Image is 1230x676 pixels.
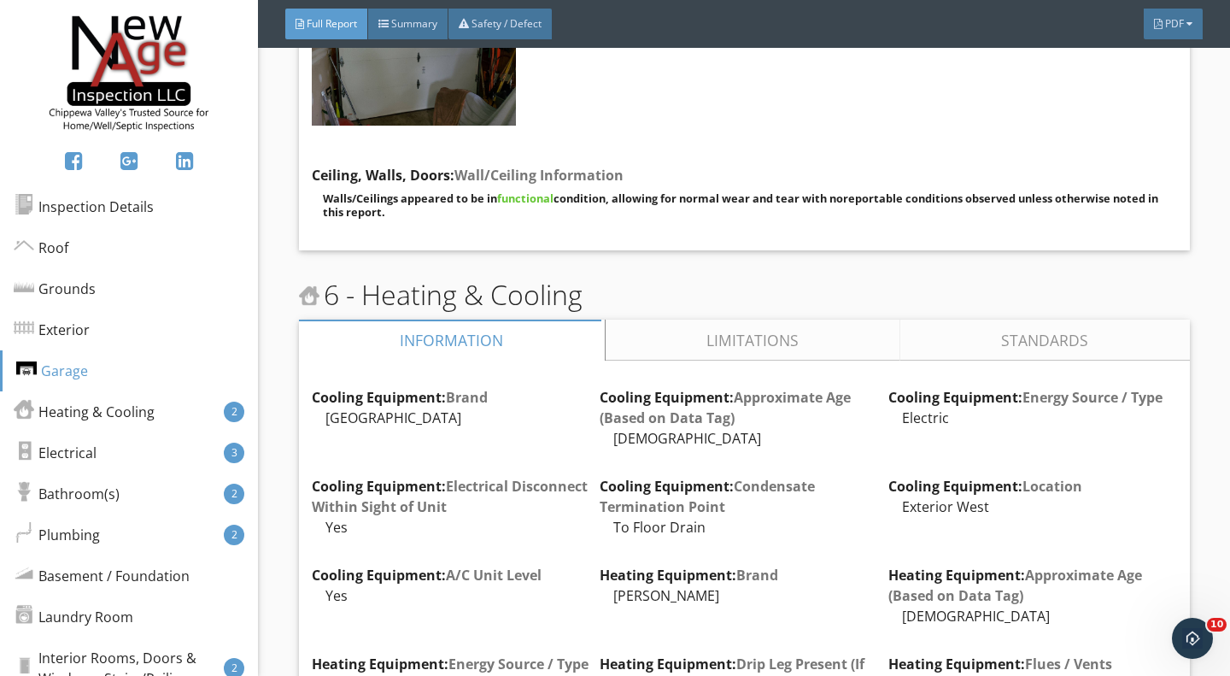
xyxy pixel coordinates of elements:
div: [PERSON_NAME] [600,585,888,606]
strong: Heating Equipment: [600,566,778,585]
span: 6 - Heating & Cooling [299,274,583,315]
div: Plumbing [14,525,100,545]
span: Energy Source / Type [448,655,589,673]
strong: Cooling Equipment: [600,477,815,516]
div: Electrical [14,443,97,463]
strong: Cooling Equipment: [888,388,1163,407]
div: 2 [224,484,244,504]
img: Logo_With_Slogan.jpg [47,14,211,135]
div: Roof [14,238,68,258]
span: A/C Unit Level [446,566,542,585]
div: Grounds [14,279,96,299]
div: Electric [888,408,1177,428]
strong: Walls/Ceilings appeared to be in condition, allowing for normal wear and tear with no [323,191,843,206]
div: 3 [224,443,244,463]
strong: reportable conditions observed unless otherwise noted in this report. [323,191,1158,220]
span: Wall/Ceiling Information [454,166,624,185]
div: Heating & Cooling [14,402,155,422]
strong: Heating Equipment: [888,566,1142,605]
div: Inspection Details [14,197,154,217]
span: Approximate Age (Based on Data Tag) [888,566,1142,605]
span: Condensate Termination Point [600,477,815,516]
span: PDF [1165,16,1184,31]
span: Brand [736,566,778,585]
div: Bathroom(s) [14,484,120,504]
div: Yes [312,585,600,606]
div: [GEOGRAPHIC_DATA] [312,408,600,428]
div: Laundry Room [14,607,133,627]
div: 2 [224,402,244,422]
iframe: Intercom live chat [1172,618,1213,659]
strong: Cooling Equipment: [312,477,588,516]
span: Location [1022,477,1082,496]
strong: Heating Equipment: [312,655,589,673]
a: Limitations [605,320,900,361]
span: Energy Source / Type [1022,388,1163,407]
span: Electrical Disconnect Within Sight of Unit [312,477,588,516]
span: Summary [391,16,437,31]
strong: Ceiling, Walls, Doors: [312,166,624,185]
strong: functional [497,191,553,206]
span: Safety / Defect [471,16,542,31]
div: [DEMOGRAPHIC_DATA] [600,428,888,449]
div: 2 [224,525,244,545]
div: Yes [312,517,600,538]
strong: Cooling Equipment: [312,566,542,585]
div: [DEMOGRAPHIC_DATA] [888,606,1177,626]
strong: Cooling Equipment: [600,388,851,427]
strong: Cooling Equipment: [888,477,1082,496]
a: Standards [900,320,1190,361]
strong: Cooling Equipment: [312,388,488,407]
div: Exterior [14,320,90,340]
span: Approximate Age (Based on Data Tag) [600,388,851,427]
div: To Floor Drain [600,517,888,538]
span: Brand [446,388,488,407]
div: Exterior West [888,497,1177,517]
div: Garage [16,361,88,381]
span: 10 [1207,618,1227,632]
span: Full Report [307,16,357,31]
div: Basement / Foundation [14,566,190,586]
